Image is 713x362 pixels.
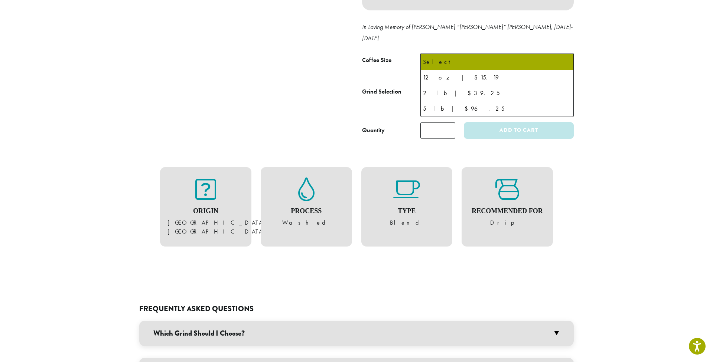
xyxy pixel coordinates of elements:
h4: Recommended For [469,207,546,215]
input: Product quantity [420,122,455,139]
em: In Loving Memory of [PERSON_NAME] “[PERSON_NAME]” [PERSON_NAME], [DATE]-[DATE] [362,23,573,42]
li: Select [421,54,573,70]
div: 5 lb | $96.25 [423,103,571,114]
label: Coffee Size [362,55,420,66]
h4: Origin [167,207,244,215]
h2: Frequently Asked Questions [139,304,574,313]
figure: Washed [268,177,345,227]
figure: [GEOGRAPHIC_DATA], [GEOGRAPHIC_DATA] [167,177,244,236]
div: 12 oz | $15.19 [423,72,571,83]
button: Add to cart [464,122,574,139]
div: Quantity [362,126,385,135]
span: Select [420,53,574,71]
figure: Drip [469,177,546,227]
h4: Process [268,207,345,215]
label: Grind Selection [362,87,420,97]
figure: Blend [369,177,445,227]
h4: Type [369,207,445,215]
div: 2 lb | $39.25 [423,88,571,99]
h3: Which Grind Should I Choose? [139,321,574,346]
